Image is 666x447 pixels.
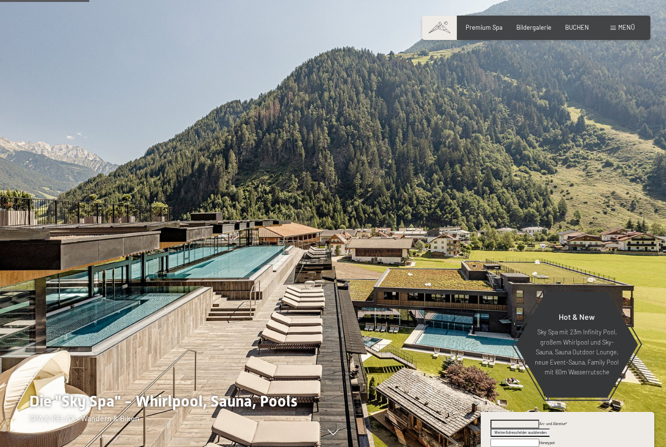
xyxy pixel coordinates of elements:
p: Sky Spa mit 23m Infinity Pool, großem Whirlpool und Sky-Sauna, Sauna Outdoor Lounge, neue Event-S... [534,327,619,377]
a: BUCHEN [565,23,589,31]
span: Schnellanfrage [481,408,514,414]
a: Hot & New Sky Spa mit 23m Infinity Pool, großem Whirlpool und Sky-Sauna, Sauna Outdoor Lounge, ne... [515,291,639,398]
label: Honeypot [539,440,555,445]
a: Premium Spa [466,23,503,31]
button: WeiterAdressfelder ausblenden [490,428,549,437]
span: Hot & New [559,312,595,321]
span: Menü [618,23,635,31]
a: Bildergalerie [516,23,551,31]
span: Weiter [494,430,506,435]
span: An- und Abreise* [539,421,567,426]
span: Adressfelder ausblenden [506,430,547,435]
